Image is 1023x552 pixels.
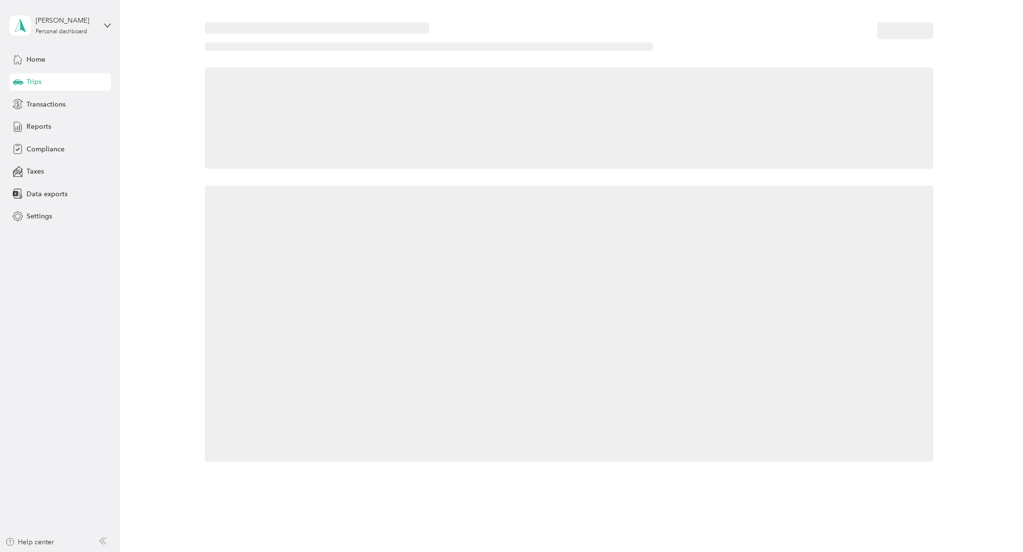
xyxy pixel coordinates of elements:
span: Home [27,54,45,65]
span: Settings [27,211,52,221]
div: Personal dashboard [36,29,87,35]
span: Trips [27,77,41,87]
div: [PERSON_NAME] [36,15,96,26]
span: Transactions [27,99,66,109]
span: Reports [27,121,51,132]
span: Compliance [27,144,65,154]
span: Data exports [27,189,67,199]
iframe: Everlance-gr Chat Button Frame [969,498,1023,552]
span: Taxes [27,166,44,176]
button: Help center [5,537,54,547]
